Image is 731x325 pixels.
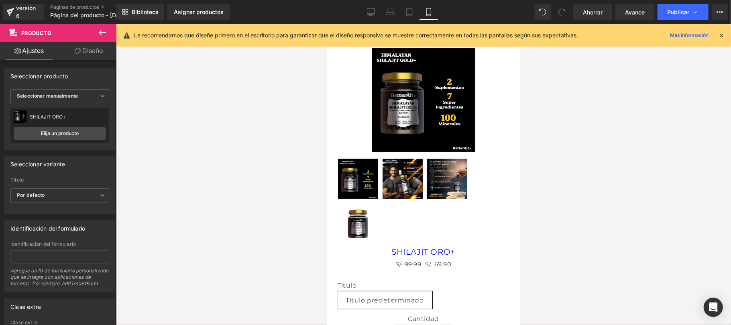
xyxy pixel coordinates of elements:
a: SHILAJIT ORO+ [55,135,98,177]
font: Cantidad [81,291,112,298]
font: Página del producto - [DATE][PERSON_NAME] 23:41:22 [50,12,200,18]
img: SHILAJIT ORO+ [11,135,51,175]
img: SHILAJIT ORO+ [55,135,96,175]
a: versión 6 [3,4,44,20]
font: Seleccionar manualmente [17,93,78,99]
button: Más [712,4,728,20]
font: Título predeterminado [18,272,97,280]
font: Avance [625,9,645,16]
font: Páginas de productos [50,4,99,10]
font: Por defecto [17,192,45,198]
a: Elija un producto [14,127,106,140]
font: Clase extra [10,303,41,310]
button: Publicar [658,4,709,20]
img: pImage [14,110,26,123]
font: Seleccionar variante [10,161,65,168]
font: Título [10,258,30,265]
img: SHILAJIT ORO+ [45,24,148,128]
font: Título [10,177,24,183]
a: Nueva Biblioteca [116,4,164,20]
a: SHILAJIT ORO+ [64,223,128,233]
font: Publicar [667,8,689,15]
a: Más información [667,31,712,40]
button: Rehacer [554,4,570,20]
font: Le recomendamos que diseñe primero en el escritorio para garantizar que el diseño responsivo se m... [134,32,578,39]
a: SHILAJIT ORO+ [11,135,53,177]
a: Computadora portátil [381,4,400,20]
font: Seleccionar producto [10,73,68,80]
font: Asignar productos [174,8,224,15]
font: Diseño [82,47,103,55]
font: Biblioteca [132,8,159,15]
font: versión 6 [16,4,36,19]
button: Deshacer [535,4,551,20]
font: Producto [21,30,51,36]
font: S/. 69.90 [98,236,124,244]
div: Abrir Intercom Messenger [704,298,723,317]
font: Identificación del formulario [10,225,85,232]
font: Ahorrar [583,9,603,16]
font: Ajustes [22,47,44,55]
font: SHILAJIT ORO+ [30,114,66,120]
font: Identificación del formulario [10,241,76,247]
a: Tableta [400,4,419,20]
a: Móvil [419,4,438,20]
font: Elija un producto [41,130,79,136]
font: S/. 99.99 [68,236,94,244]
a: Páginas de productos [50,4,143,10]
font: Agregue un ID de formulario personalizado que se integre con aplicaciones de terceros. Por ejempl... [10,268,108,286]
a: SHILAJIT ORO+ [100,135,142,177]
a: Diseño [60,42,118,60]
a: SHILAJIT ORO+ [11,179,53,221]
a: De oficina [361,4,381,20]
img: SHILAJIT ORO+ [100,135,140,175]
a: Avance [615,4,654,20]
img: SHILAJIT ORO+ [11,179,51,219]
